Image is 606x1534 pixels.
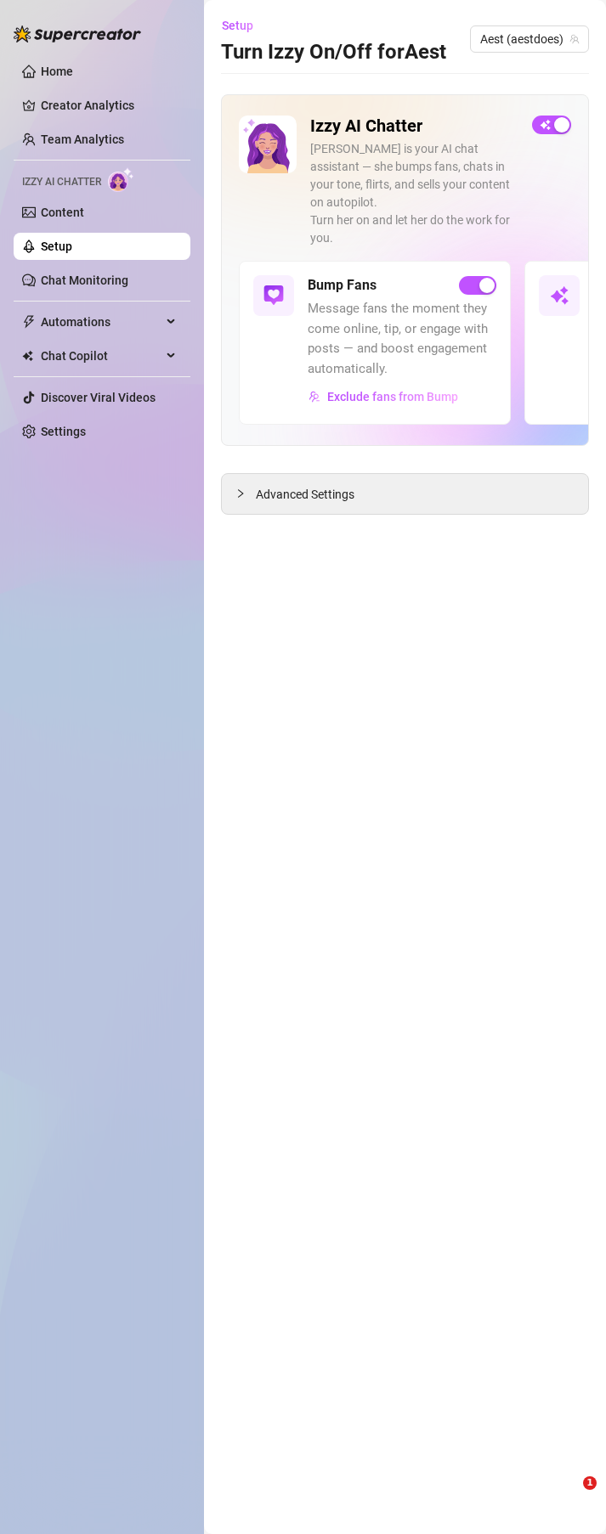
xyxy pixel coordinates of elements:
img: logo-BBDzfeDw.svg [14,25,141,42]
span: Exclude fans from Bump [327,390,458,403]
img: svg%3e [263,285,284,306]
a: Home [41,65,73,78]
span: Automations [41,308,161,336]
img: Chat Copilot [22,350,33,362]
span: team [569,34,580,44]
a: Chat Monitoring [41,274,128,287]
span: Chat Copilot [41,342,161,369]
span: Message fans the moment they come online, tip, or engage with posts — and boost engagement automa... [308,299,496,379]
span: Izzy AI Chatter [22,174,101,190]
img: svg%3e [549,285,569,306]
img: AI Chatter [108,167,134,192]
a: Team Analytics [41,133,124,146]
button: Setup [221,12,267,39]
iframe: Intercom live chat [548,1476,589,1517]
a: Settings [41,425,86,438]
span: 1 [583,1476,597,1490]
div: [PERSON_NAME] is your AI chat assistant — she bumps fans, chats in your tone, flirts, and sells y... [310,140,518,247]
span: Setup [222,19,253,32]
span: Advanced Settings [256,485,354,504]
a: Creator Analytics [41,92,177,119]
a: Discover Viral Videos [41,391,156,404]
h3: Turn Izzy On/Off for Aest [221,39,446,66]
a: Setup [41,240,72,253]
a: Content [41,206,84,219]
h5: Bump Fans [308,275,377,296]
span: thunderbolt [22,315,36,329]
span: Aest (aestdoes) [480,26,579,52]
span: collapsed [235,488,246,499]
img: svg%3e [309,391,320,403]
button: Exclude fans from Bump [308,383,459,410]
img: Izzy AI Chatter [239,116,297,173]
h2: Izzy AI Chatter [310,116,518,137]
div: collapsed [235,484,256,503]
